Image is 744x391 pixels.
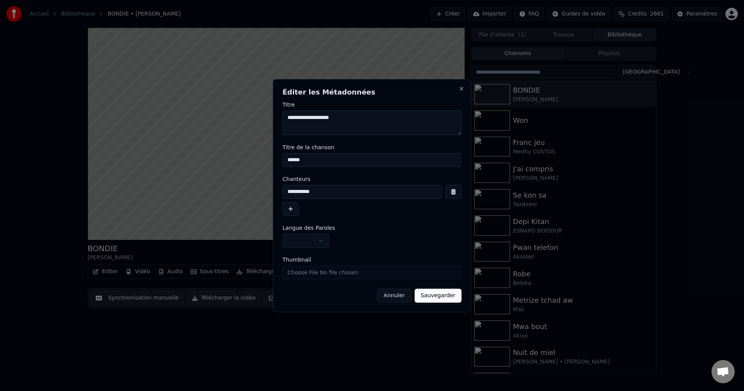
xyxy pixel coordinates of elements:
span: Thumbnail [282,257,311,262]
label: Titre [282,102,462,107]
button: Sauvegarder [415,289,462,303]
h2: Éditer les Métadonnées [282,89,462,96]
button: Annuler [377,289,411,303]
label: Chanteurs [282,176,462,182]
label: Titre de la chanson [282,145,462,150]
span: Langue des Paroles [282,225,335,231]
